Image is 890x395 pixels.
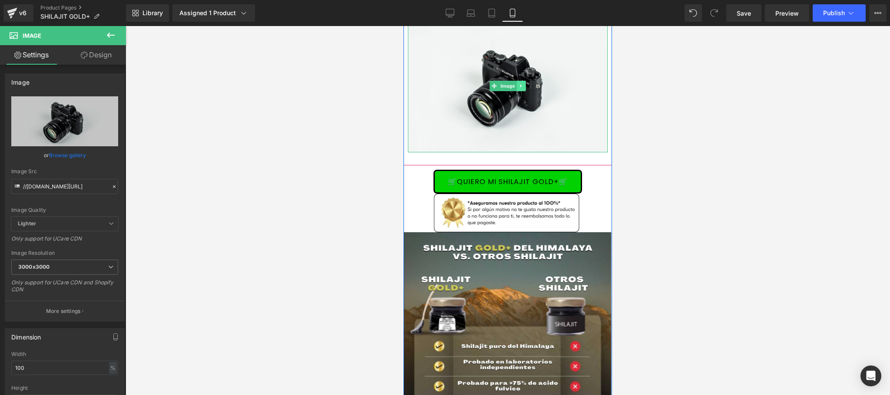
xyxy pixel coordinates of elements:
[23,32,41,39] span: Image
[11,179,118,194] input: Link
[49,148,86,163] a: Browse gallery
[11,207,118,213] div: Image Quality
[11,279,118,299] div: Only support for UCare CDN and Shopify CDN
[65,45,128,65] a: Design
[44,151,164,160] span: 🛒QUIERO MI SHILAJIT GOLD+🛒
[11,235,118,248] div: Only support for UCare CDN
[775,9,799,18] span: Preview
[11,351,118,357] div: Width
[11,329,41,341] div: Dimension
[11,250,118,256] div: Image Resolution
[765,4,809,22] a: Preview
[823,10,845,16] span: Publish
[869,4,887,22] button: More
[11,361,118,375] input: auto
[460,4,481,22] a: Laptop
[440,4,460,22] a: Desktop
[5,301,124,321] button: More settings
[685,4,702,22] button: Undo
[126,4,169,22] a: New Library
[11,168,118,174] div: Image Src
[11,74,30,86] div: Image
[11,151,118,160] div: or
[46,307,81,315] p: More settings
[860,365,881,386] div: Open Intercom Messenger
[502,4,523,22] a: Mobile
[17,7,28,19] div: v6
[737,9,751,18] span: Save
[109,362,117,374] div: %
[95,55,113,65] span: Image
[40,4,126,11] a: Product Pages
[30,144,179,168] a: 🛒QUIERO MI SHILAJIT GOLD+🛒
[40,13,90,20] span: SHILAJIT GOLD+
[179,9,248,17] div: Assigned 1 Product
[813,4,866,22] button: Publish
[11,385,118,391] div: Height
[481,4,502,22] a: Tablet
[18,263,50,270] b: 3000x3000
[113,55,122,65] a: Expand / Collapse
[705,4,723,22] button: Redo
[142,9,163,17] span: Library
[18,220,36,227] b: Lighter
[3,4,33,22] a: v6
